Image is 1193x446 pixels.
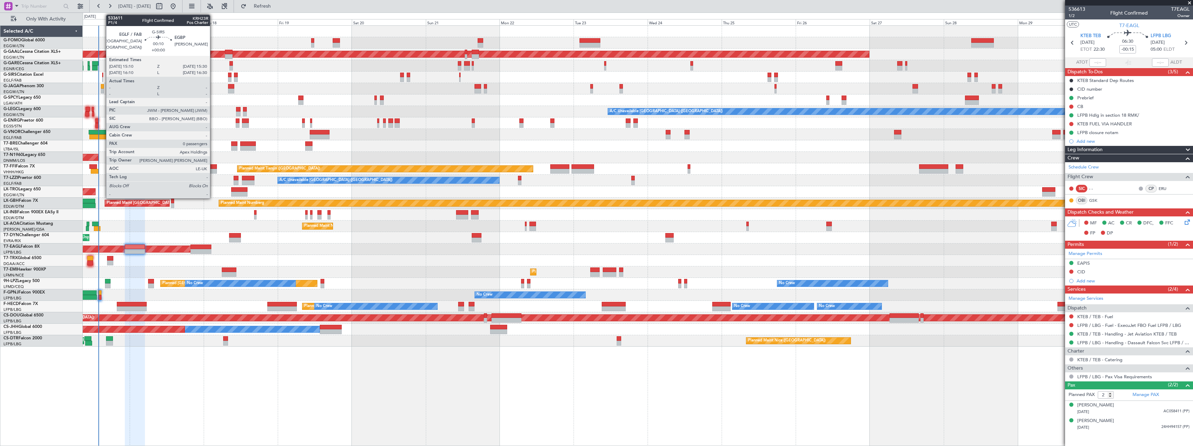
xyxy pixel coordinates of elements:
a: LX-INBFalcon 900EX EASy II [3,210,58,214]
span: Flight Crew [1068,173,1093,181]
a: LGAV/ATH [3,101,22,106]
span: LFPB LBG [1151,33,1171,40]
div: Planned Maint [GEOGRAPHIC_DATA] ([GEOGRAPHIC_DATA]) [304,301,414,312]
div: Planned Maint [GEOGRAPHIC_DATA] ([GEOGRAPHIC_DATA]) [107,198,216,208]
div: No Crew [779,278,795,289]
span: 9H-LPZ [3,279,17,283]
span: G-SIRS [3,73,17,77]
span: CS-DTR [3,336,18,340]
a: LFPB/LBG [3,307,22,312]
a: T7-LZZIPraetor 600 [3,176,41,180]
a: T7-FFIFalcon 7X [3,164,35,168]
a: T7-N1960Legacy 650 [3,153,45,157]
div: Tue 23 [574,19,648,25]
span: (1/2) [1168,240,1178,248]
a: EGGW/LTN [3,43,24,49]
a: G-GAALCessna Citation XLS+ [3,50,61,54]
div: Planned Maint Tianjin ([GEOGRAPHIC_DATA]) [239,164,320,174]
span: LX-AOA [3,222,19,226]
span: CS-JHH [3,325,18,329]
a: Manage PAX [1133,391,1159,398]
a: 9H-LPZLegacy 500 [3,279,40,283]
a: LFPB / LBG - Handling - Dassault Falcon Svc LFPB / LBG [1077,340,1190,346]
a: G-FOMOGlobal 6000 [3,38,45,42]
a: LFPB/LBG [3,319,22,324]
span: (2/2) [1168,381,1178,388]
a: LX-AOACitation Mustang [3,222,53,226]
span: Refresh [248,4,277,9]
div: Wed 24 [648,19,722,25]
a: EVRA/RIX [3,238,21,243]
div: LFPB Hdlg in section 18 RMK/ [1077,112,1139,118]
div: CB [1077,104,1083,109]
a: G-GARECessna Citation XLS+ [3,61,61,65]
span: T7-TRX [3,256,18,260]
span: T7-EAGL [1119,22,1139,29]
span: LX-GBH [3,199,19,203]
span: T7-DYN [3,233,19,237]
div: Sun 28 [944,19,1018,25]
span: Dispatch To-Dos [1068,68,1103,76]
a: LFMD/CEQ [3,284,24,289]
span: G-SPCY [3,96,18,100]
a: F-HECDFalcon 7X [3,302,38,306]
span: Pax [1068,381,1075,389]
div: Flight Confirmed [1110,9,1148,17]
a: LFPB / LBG - Fuel - ExecuJet FBO Fuel LFPB / LBG [1077,322,1181,328]
span: G-GAAL [3,50,19,54]
a: KTEB / TEB - Handling - Jet Aviation KTEB / TEB [1077,331,1177,337]
span: [DATE] [1080,39,1095,46]
div: Wed 17 [130,19,204,25]
a: EGNR/CEG [3,66,24,72]
a: EDLW/DTM [3,215,24,221]
a: T7-TRXGlobal 6500 [3,256,41,260]
div: Planned Maint Nice ([GEOGRAPHIC_DATA]) [748,336,826,346]
span: [DATE] [1077,409,1089,414]
div: Mon 22 [500,19,574,25]
div: A/C Unavailable [GEOGRAPHIC_DATA] ([GEOGRAPHIC_DATA]) [610,106,723,117]
span: ETOT [1080,46,1092,53]
span: LX-TRO [3,187,18,191]
div: Prebrief [1077,95,1094,101]
div: Fri 26 [796,19,870,25]
input: --:-- [1089,58,1106,67]
a: LFMN/NCE [3,273,24,278]
div: No Crew [477,290,493,300]
span: T7-N1960 [3,153,23,157]
a: LTBA/ISL [3,147,19,152]
span: T7-FFI [3,164,16,168]
span: T7-BRE [3,141,18,146]
a: G-SIRSCitation Excel [3,73,43,77]
div: KTEB Standard Dep Routes [1077,77,1134,83]
span: T7-EMI [3,267,17,272]
a: LFPB/LBG [3,341,22,347]
a: G-LEGCLegacy 600 [3,107,41,111]
a: CS-DTRFalcon 2000 [3,336,42,340]
span: Leg Information [1068,146,1103,154]
div: SIC [1076,185,1087,192]
a: EGGW/LTN [3,192,24,198]
span: Crew [1068,154,1079,162]
span: FFC [1165,220,1173,227]
span: G-FOMO [3,38,21,42]
span: F-HECD [3,302,19,306]
div: [DATE] [84,14,96,20]
span: Only With Activity [18,17,73,22]
div: CID [1077,269,1085,275]
div: CP [1145,185,1157,192]
a: KTEB / TEB - Catering [1077,357,1122,363]
div: Planned Maint Nurnberg [221,198,264,208]
a: CS-DOUGlobal 6500 [3,313,43,317]
a: GSK [1089,197,1105,204]
span: ATOT [1076,59,1088,66]
span: T7EAGL [1171,6,1190,13]
div: Mon 29 [1018,19,1092,25]
div: KTEB FUEL VIA HANDLER [1077,121,1132,127]
span: G-GARE [3,61,19,65]
span: 22:30 [1094,46,1105,53]
a: G-ENRGPraetor 600 [3,118,43,123]
span: [DATE] - [DATE] [118,3,151,9]
div: A/C Unavailable [GEOGRAPHIC_DATA] ([GEOGRAPHIC_DATA]) [279,175,392,185]
span: T7-LZZI [3,176,18,180]
span: CR [1126,220,1132,227]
